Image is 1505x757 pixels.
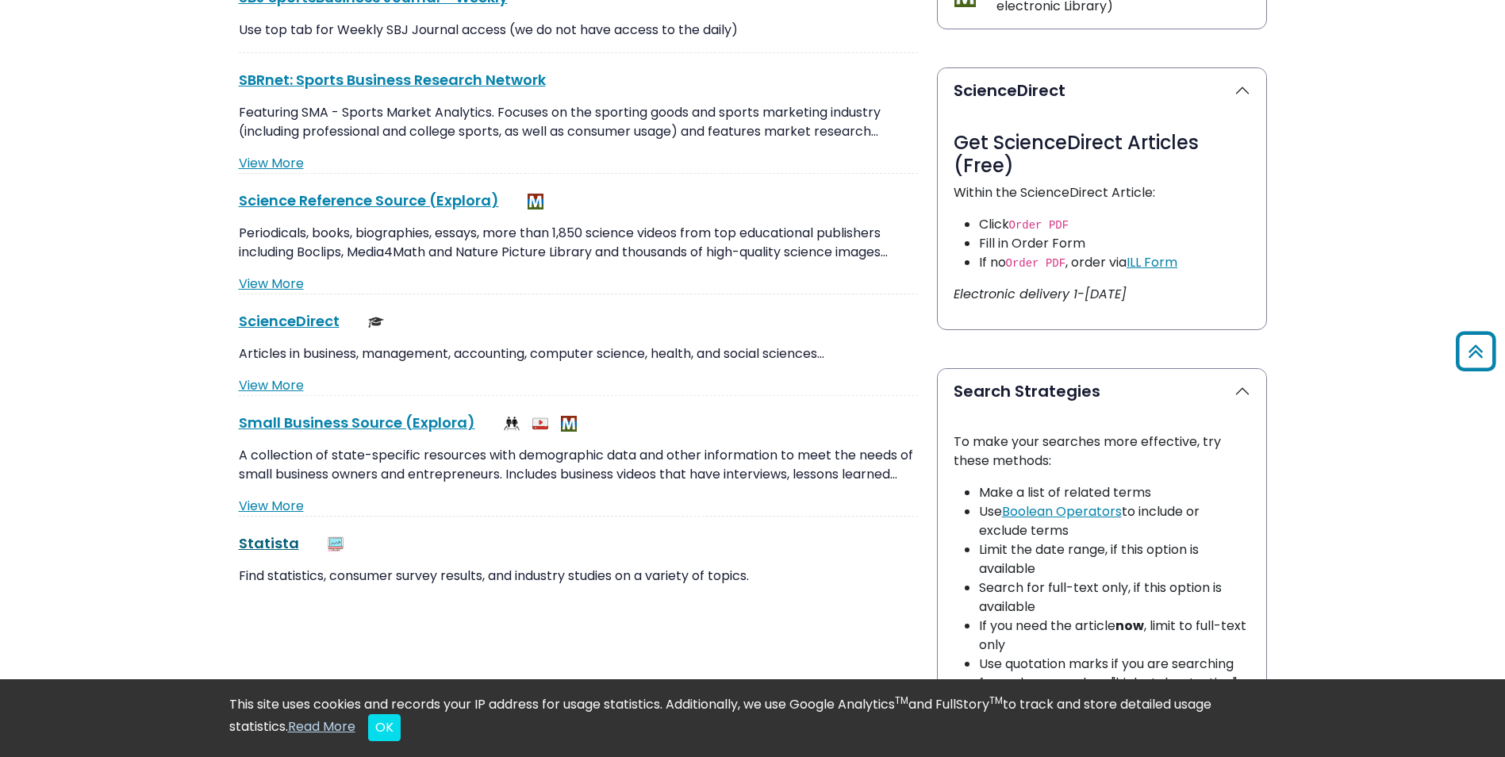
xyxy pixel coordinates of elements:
[239,103,918,141] p: Featuring SMA - Sports Market Analytics. Focuses on the sporting goods and sports marketing indus...
[229,695,1277,741] div: This site uses cookies and records your IP address for usage statistics. Additionally, we use Goo...
[532,416,548,432] img: Audio & Video
[328,536,344,552] img: Statistics
[239,344,918,363] p: Articles in business, management, accounting, computer science, health, and social sciences…
[561,416,577,432] img: MeL (Michigan electronic Library)
[954,285,1127,303] i: Electronic delivery 1-[DATE]
[938,369,1266,413] button: Search Strategies
[504,416,520,432] img: Demographics
[368,314,384,330] img: Scholarly or Peer Reviewed
[954,432,1250,471] p: To make your searches more effective, try these methods:
[1115,617,1144,635] strong: now
[979,215,1250,234] li: Click
[979,578,1250,617] li: Search for full-text only, if this option is available
[368,714,401,741] button: Close
[239,376,304,394] a: View More
[239,446,918,484] p: A collection of state-specific resources with demographic data and other information to meet the ...
[979,655,1250,712] li: Use quotation marks if you are searching for a phrase, such as "high stakes testing" or "Don't As...
[239,224,918,262] p: Periodicals, books, biographies, essays, more than 1,850 science videos from top educational publ...
[954,132,1250,178] h3: Get ScienceDirect Articles (Free)
[239,190,499,210] a: Science Reference Source (Explora)
[979,234,1250,253] li: Fill in Order Form
[239,275,304,293] a: View More
[1127,253,1177,271] a: ILL Form
[938,68,1266,113] button: ScienceDirect
[528,194,543,209] img: MeL (Michigan electronic Library)
[239,311,340,331] a: ScienceDirect
[239,533,299,553] a: Statista
[1009,219,1069,232] code: Order PDF
[239,70,546,90] a: SBRnet: Sports Business Research Network
[288,717,355,736] a: Read More
[979,540,1250,578] li: Limit the date range, if this option is available
[979,253,1250,272] li: If no , order via
[239,497,304,515] a: View More
[1006,257,1066,270] code: Order PDF
[954,183,1250,202] p: Within the ScienceDirect Article:
[239,567,918,586] p: Find statistics, consumer survey results, and industry studies on a variety of topics.
[979,617,1250,655] li: If you need the article , limit to full-text only
[239,154,304,172] a: View More
[1450,339,1501,365] a: Back to Top
[989,694,1003,707] sup: TM
[1002,502,1122,521] a: Boolean Operators
[239,413,475,432] a: Small Business Source (Explora)
[895,694,908,707] sup: TM
[239,21,918,40] p: Use top tab for Weekly SBJ Journal access (we do not have access to the daily)
[979,483,1250,502] li: Make a list of related terms
[979,502,1250,540] li: Use to include or exclude terms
